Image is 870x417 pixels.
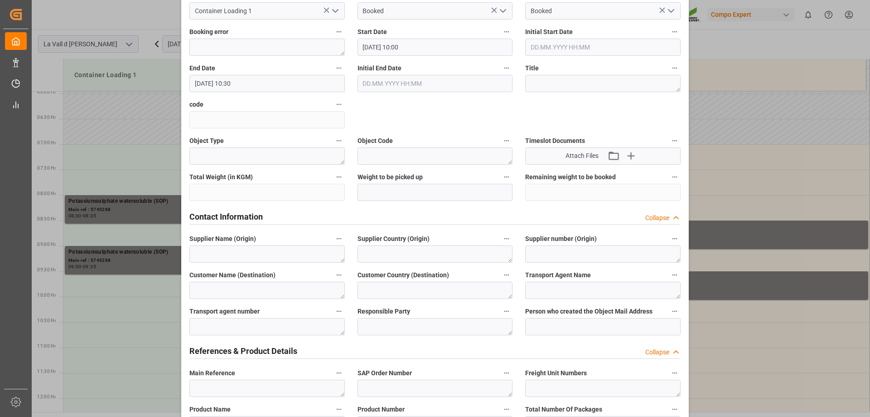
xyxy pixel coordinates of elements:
[358,2,513,20] input: Type to search/select
[333,305,345,317] button: Transport agent number
[189,136,224,146] span: Object Type
[669,305,681,317] button: Person who created the Object Mail Address
[669,367,681,379] button: Freight Unit Numbers
[189,172,253,182] span: Total Weight (in KGM)
[189,307,260,316] span: Transport agent number
[669,135,681,147] button: Timeslot Documents
[669,171,681,183] button: Remaining weight to be booked
[189,27,228,37] span: Booking error
[669,233,681,245] button: Supplier number (Origin)
[333,269,345,281] button: Customer Name (Destination)
[501,367,512,379] button: SAP Order Number
[565,151,599,161] span: Attach Files
[189,405,231,414] span: Product Name
[333,62,345,74] button: End Date
[501,171,512,183] button: Weight to be picked up
[525,39,681,56] input: DD.MM.YYYY HH:MM
[358,27,387,37] span: Start Date
[501,26,512,38] button: Start Date
[358,368,412,378] span: SAP Order Number
[328,4,341,18] button: open menu
[645,213,669,223] div: Collapse
[358,39,513,56] input: DD.MM.YYYY HH:MM
[663,4,677,18] button: open menu
[333,403,345,415] button: Product Name
[525,405,602,414] span: Total Number Of Packages
[525,234,597,244] span: Supplier number (Origin)
[189,2,345,20] input: Type to search/select
[333,26,345,38] button: Booking error
[358,75,513,92] input: DD.MM.YYYY HH:MM
[358,405,405,414] span: Product Number
[496,4,509,18] button: open menu
[525,64,539,73] span: Title
[669,403,681,415] button: Total Number Of Packages
[358,270,449,280] span: Customer Country (Destination)
[669,26,681,38] button: Initial Start Date
[333,171,345,183] button: Total Weight (in KGM)
[333,233,345,245] button: Supplier Name (Origin)
[358,64,401,73] span: Initial End Date
[669,62,681,74] button: Title
[525,368,587,378] span: Freight Unit Numbers
[525,27,573,37] span: Initial Start Date
[525,270,591,280] span: Transport Agent Name
[358,307,410,316] span: Responsible Party
[669,269,681,281] button: Transport Agent Name
[189,368,235,378] span: Main Reference
[501,269,512,281] button: Customer Country (Destination)
[501,233,512,245] button: Supplier Country (Origin)
[333,367,345,379] button: Main Reference
[525,307,652,316] span: Person who created the Object Mail Address
[189,64,215,73] span: End Date
[189,100,203,109] span: code
[525,136,585,146] span: Timeslot Documents
[189,234,256,244] span: Supplier Name (Origin)
[333,98,345,110] button: code
[358,136,393,146] span: Object Code
[501,62,512,74] button: Initial End Date
[645,348,669,357] div: Collapse
[358,172,423,182] span: Weight to be picked up
[501,305,512,317] button: Responsible Party
[189,345,297,357] h2: References & Product Details
[189,211,263,223] h2: Contact Information
[358,234,430,244] span: Supplier Country (Origin)
[501,403,512,415] button: Product Number
[501,135,512,147] button: Object Code
[189,75,345,92] input: DD.MM.YYYY HH:MM
[189,270,275,280] span: Customer Name (Destination)
[525,172,616,182] span: Remaining weight to be booked
[333,135,345,147] button: Object Type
